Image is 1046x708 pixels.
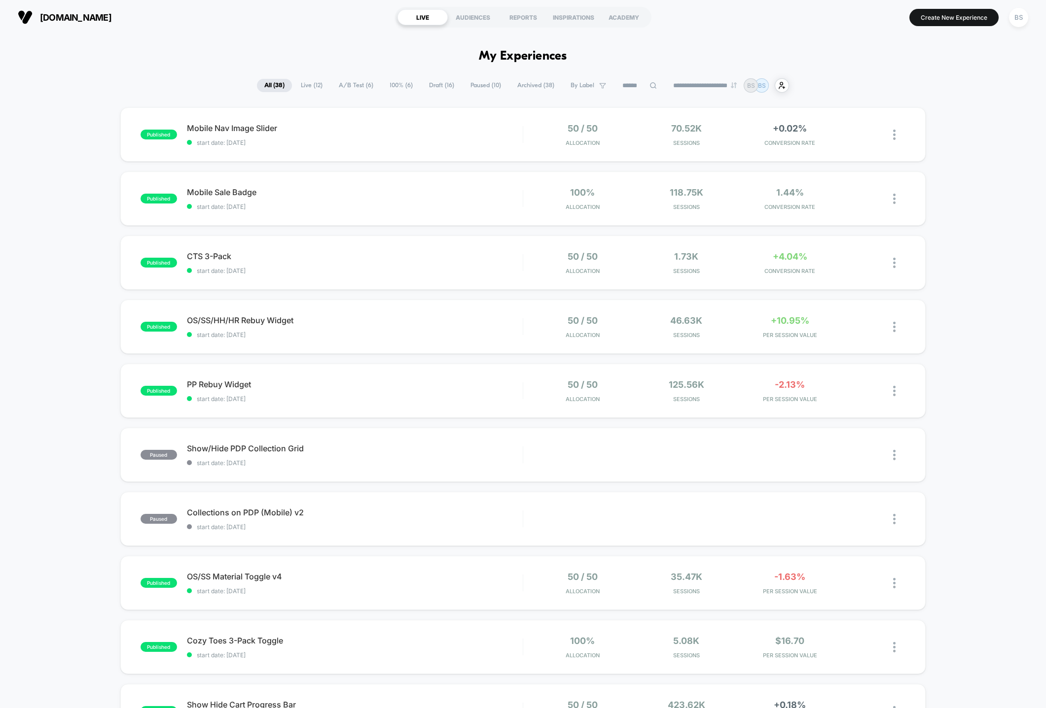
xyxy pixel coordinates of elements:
[741,268,839,274] span: CONVERSION RATE
[741,332,839,338] span: PER SESSION VALUE
[187,139,523,146] span: start date: [DATE]
[187,315,523,325] span: OS/SS/HH/HR Rebuy Widget
[498,9,548,25] div: REPORTS
[776,187,804,198] span: 1.44%
[671,123,702,134] span: 70.52k
[422,79,462,92] span: Draft ( 16 )
[571,82,594,89] span: By Label
[568,572,598,582] span: 50 / 50
[187,507,523,517] span: Collections on PDP (Mobile) v2
[187,651,523,659] span: start date: [DATE]
[670,187,703,198] span: 118.75k
[463,79,508,92] span: Paused ( 10 )
[141,450,177,460] span: paused
[397,9,448,25] div: LIVE
[893,194,896,204] img: close
[448,9,498,25] div: AUDIENCES
[293,79,330,92] span: Live ( 12 )
[141,386,177,396] span: published
[909,9,999,26] button: Create New Experience
[568,251,598,262] span: 50 / 50
[893,322,896,332] img: close
[637,203,736,210] span: Sessions
[187,267,523,274] span: start date: [DATE]
[141,130,177,139] span: published
[747,82,755,89] p: BS
[187,395,523,403] span: start date: [DATE]
[331,79,381,92] span: A/B Test ( 6 )
[187,523,523,531] span: start date: [DATE]
[187,331,523,338] span: start date: [DATE]
[741,203,839,210] span: CONVERSION RATE
[187,636,523,645] span: Cozy Toes 3-Pack Toggle
[566,396,600,403] span: Allocation
[187,123,523,133] span: Mobile Nav Image Slider
[568,379,598,390] span: 50 / 50
[671,572,702,582] span: 35.47k
[893,450,896,460] img: close
[141,258,177,268] span: published
[479,49,567,64] h1: My Experiences
[670,315,702,326] span: 46.63k
[773,123,807,134] span: +0.02%
[510,79,562,92] span: Archived ( 38 )
[566,332,600,338] span: Allocation
[741,588,839,595] span: PER SESSION VALUE
[893,514,896,524] img: close
[1006,7,1031,28] button: BS
[673,636,699,646] span: 5.08k
[187,572,523,581] span: OS/SS Material Toggle v4
[893,578,896,588] img: close
[187,251,523,261] span: CTS 3-Pack
[566,268,600,274] span: Allocation
[669,379,704,390] span: 125.56k
[637,588,736,595] span: Sessions
[775,379,805,390] span: -2.13%
[774,572,805,582] span: -1.63%
[257,79,292,92] span: All ( 38 )
[1009,8,1028,27] div: BS
[893,642,896,652] img: close
[566,139,600,146] span: Allocation
[771,315,809,326] span: +10.95%
[141,514,177,524] span: paused
[141,322,177,332] span: published
[775,636,804,646] span: $16.70
[187,443,523,453] span: Show/Hide PDP Collection Grid
[187,459,523,467] span: start date: [DATE]
[637,332,736,338] span: Sessions
[382,79,420,92] span: 100% ( 6 )
[40,12,111,23] span: [DOMAIN_NAME]
[637,268,736,274] span: Sessions
[637,396,736,403] span: Sessions
[568,123,598,134] span: 50 / 50
[187,187,523,197] span: Mobile Sale Badge
[741,652,839,659] span: PER SESSION VALUE
[566,652,600,659] span: Allocation
[187,379,523,389] span: PP Rebuy Widget
[893,386,896,396] img: close
[731,82,737,88] img: end
[141,194,177,203] span: published
[758,82,766,89] p: BS
[570,187,595,198] span: 100%
[141,578,177,588] span: published
[568,315,598,326] span: 50 / 50
[674,251,698,262] span: 1.73k
[548,9,599,25] div: INSPIRATIONS
[637,652,736,659] span: Sessions
[599,9,649,25] div: ACADEMY
[637,139,736,146] span: Sessions
[741,139,839,146] span: CONVERSION RATE
[893,130,896,140] img: close
[15,9,114,25] button: [DOMAIN_NAME]
[18,10,33,25] img: Visually logo
[741,396,839,403] span: PER SESSION VALUE
[773,251,807,262] span: +4.04%
[570,636,595,646] span: 100%
[893,258,896,268] img: close
[566,203,600,210] span: Allocation
[141,642,177,652] span: published
[187,587,523,595] span: start date: [DATE]
[566,588,600,595] span: Allocation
